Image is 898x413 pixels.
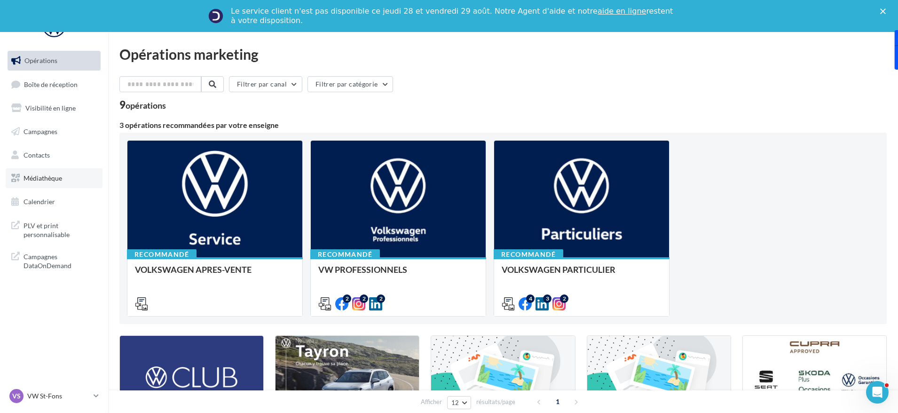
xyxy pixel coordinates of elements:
span: Boîte de réception [24,80,78,88]
span: Opérations [24,56,57,64]
span: résultats/page [476,397,515,406]
span: Campagnes DataOnDemand [24,250,97,270]
a: Campagnes [6,122,102,142]
a: Visibilité en ligne [6,98,102,118]
div: 9 [119,100,166,110]
span: Médiathèque [24,174,62,182]
div: 3 [543,294,551,303]
span: Contacts [24,151,50,159]
span: Afficher [421,397,442,406]
p: VW St-Fons [27,391,90,401]
div: Opérations marketing [119,47,887,61]
img: Profile image for Service-Client [208,8,223,24]
div: opérations [126,101,166,110]
div: Recommandé [127,249,197,260]
span: 1 [550,394,565,409]
span: Visibilité en ligne [25,104,76,112]
div: 2 [377,294,385,303]
div: Le service client n'est pas disponible ce jeudi 28 et vendredi 29 août. Notre Agent d'aide et not... [231,7,675,25]
a: VS VW St-Fons [8,387,101,405]
div: 4 [526,294,535,303]
span: Campagnes [24,127,57,135]
span: PLV et print personnalisable [24,219,97,239]
iframe: Intercom live chat [866,381,889,404]
button: Filtrer par canal [229,76,302,92]
a: Contacts [6,145,102,165]
button: 12 [447,396,471,409]
a: Boîte de réception [6,74,102,95]
div: Recommandé [310,249,380,260]
a: PLV et print personnalisable [6,215,102,243]
button: Filtrer par catégorie [307,76,393,92]
div: 2 [343,294,351,303]
span: 12 [451,399,459,406]
div: 2 [560,294,568,303]
a: Opérations [6,51,102,71]
div: Fermer [880,8,890,14]
a: Calendrier [6,192,102,212]
div: 3 opérations recommandées par votre enseigne [119,121,887,129]
div: 2 [360,294,368,303]
div: Recommandé [494,249,563,260]
a: Médiathèque [6,168,102,188]
span: VW PROFESSIONNELS [318,264,407,275]
span: Calendrier [24,198,55,206]
a: aide en ligne [598,7,646,16]
span: VOLKSWAGEN PARTICULIER [502,264,615,275]
span: VOLKSWAGEN APRES-VENTE [135,264,252,275]
a: Campagnes DataOnDemand [6,246,102,274]
span: VS [12,391,21,401]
